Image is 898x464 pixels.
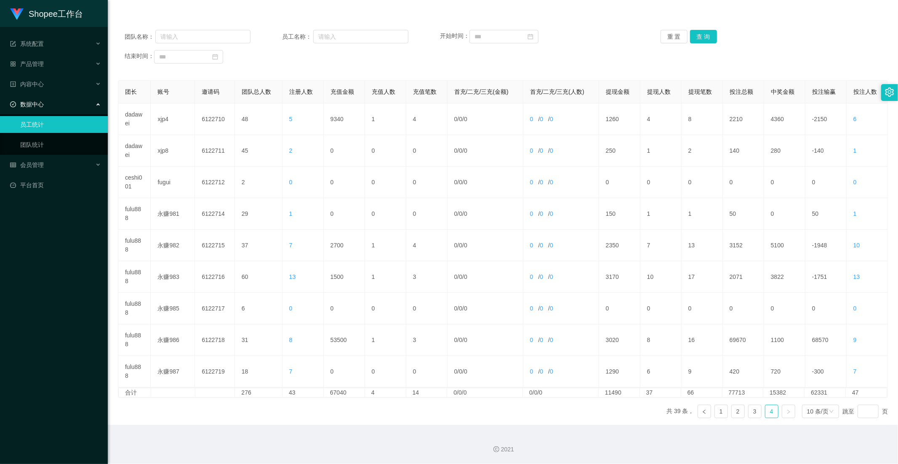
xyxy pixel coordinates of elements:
[454,368,458,375] span: 0
[235,356,282,387] td: 18
[640,198,682,230] td: 1
[118,293,151,324] td: fulu888
[764,198,805,230] td: 0
[764,324,805,356] td: 1100
[688,88,712,95] span: 提现笔数
[151,324,195,356] td: 永赚986
[523,230,599,261] td: / /
[365,167,406,198] td: 0
[195,324,235,356] td: 6122718
[853,88,877,95] span: 投注人数
[764,167,805,198] td: 0
[454,147,458,154] span: 0
[599,388,640,397] td: 11490
[235,135,282,167] td: 45
[406,324,448,356] td: 3
[682,135,723,167] td: 2
[464,273,467,280] span: 0
[289,273,296,280] span: 13
[10,81,44,87] span: 内容中心
[723,293,764,324] td: 0
[540,179,543,186] span: 0
[723,261,764,293] td: 2071
[195,198,235,230] td: 6122714
[459,210,462,217] span: 0
[195,135,235,167] td: 6122711
[550,147,553,154] span: 0
[640,230,682,261] td: 7
[805,356,847,387] td: -300
[805,230,847,261] td: -1948
[118,356,151,387] td: fulu888
[195,230,235,261] td: 6122715
[853,242,860,249] span: 10
[599,135,640,167] td: 250
[151,167,195,198] td: fugui
[682,230,723,261] td: 13
[853,147,857,154] span: 1
[749,405,761,418] a: 3
[764,356,805,387] td: 720
[151,103,195,135] td: xjp4
[640,324,682,356] td: 8
[464,147,467,154] span: 0
[530,210,533,217] span: 0
[365,261,406,293] td: 1
[550,210,553,217] span: 0
[723,230,764,261] td: 3152
[640,356,682,387] td: 6
[730,88,753,95] span: 投注总额
[365,293,406,324] td: 0
[235,167,282,198] td: 2
[125,53,154,60] span: 结束时间：
[235,388,282,397] td: 276
[464,368,467,375] span: 0
[523,103,599,135] td: / /
[118,230,151,261] td: fulu888
[365,324,406,356] td: 1
[530,116,533,122] span: 0
[682,103,723,135] td: 8
[464,337,467,343] span: 0
[550,116,553,122] span: 0
[119,388,151,397] td: 合计
[289,116,293,122] span: 5
[235,198,282,230] td: 29
[324,198,365,230] td: 0
[10,162,16,168] i: 图标: table
[540,210,543,217] span: 0
[523,167,599,198] td: / /
[530,179,533,186] span: 0
[640,388,681,397] td: 37
[406,103,448,135] td: 4
[118,135,151,167] td: dadawei
[523,293,599,324] td: / /
[406,135,448,167] td: 0
[771,88,794,95] span: 中奖金额
[853,179,857,186] span: 0
[406,167,448,198] td: 0
[235,293,282,324] td: 6
[666,405,694,418] li: 共 39 条，
[853,116,857,122] span: 6
[805,198,847,230] td: 50
[365,198,406,230] td: 0
[10,40,44,47] span: 系统配置
[151,198,195,230] td: 永赚981
[459,147,462,154] span: 0
[365,135,406,167] td: 0
[406,230,448,261] td: 4
[765,405,778,418] li: 4
[723,324,764,356] td: 69670
[805,103,847,135] td: -2150
[599,167,640,198] td: 0
[723,167,764,198] td: 0
[523,356,599,387] td: / /
[523,388,599,397] td: 0/0/0
[731,405,745,418] li: 2
[365,230,406,261] td: 1
[289,147,293,154] span: 2
[157,88,169,95] span: 账号
[853,368,857,375] span: 7
[853,337,857,343] span: 9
